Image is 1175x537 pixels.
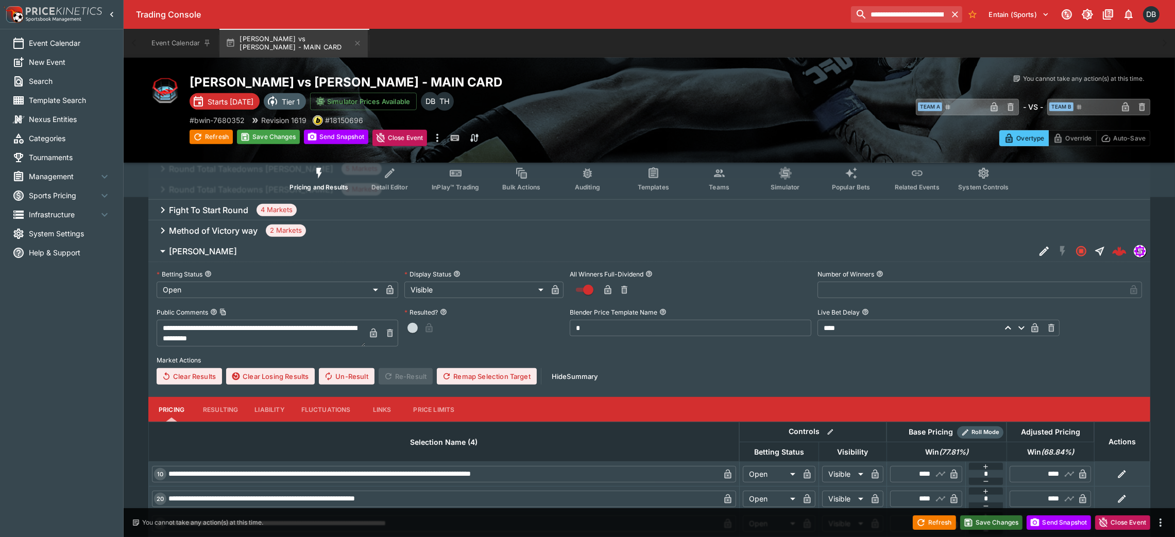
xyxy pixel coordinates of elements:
button: All Winners Full-Dividend [645,270,653,278]
button: Connected to PK [1058,5,1076,24]
button: Close Event [372,130,428,146]
button: Clear Results [157,368,222,385]
div: Daniel Beswick [421,92,439,111]
button: Number of Winners [876,270,883,278]
button: Notifications [1119,5,1138,24]
button: Save Changes [237,130,300,144]
span: Related Events [895,183,940,191]
p: Live Bet Delay [818,308,860,317]
p: Public Comments [157,308,208,317]
button: No Bookmarks [964,6,981,23]
a: c8b86493-bcfa-4be9-acb6-95ff90afc207 [1109,241,1130,262]
button: Simulator Prices Available [310,93,417,110]
em: ( 77.81 %) [939,446,968,458]
button: Fluctuations [293,397,359,422]
button: Bulk edit [824,425,837,439]
span: Bulk Actions [502,183,540,191]
span: Visibility [826,446,879,458]
button: Resulting [195,397,246,422]
span: Sports Pricing [29,190,98,201]
button: Daniel Beswick [1140,3,1163,26]
button: Send Snapshot [304,130,368,144]
div: Todd Henderson [435,92,454,111]
h6: Fight To Start Round [169,205,248,216]
div: Visible [822,491,867,507]
div: Open [743,491,799,507]
p: Override [1065,133,1092,144]
button: Liability [246,397,293,422]
span: Teams [709,183,729,191]
span: Nexus Entities [29,114,111,125]
button: Blender Price Template Name [659,308,667,316]
div: Trading Console [136,9,847,20]
span: Detail Editor [371,183,408,191]
p: You cannot take any action(s) at this time. [142,518,263,527]
span: Infrastructure [29,209,98,220]
div: Visible [404,282,547,298]
button: Links [359,397,405,422]
button: more [1154,516,1167,529]
button: Save Changes [960,515,1023,530]
button: Close Event [1095,515,1150,530]
span: 2 Markets [266,226,306,236]
span: Win(77.81%) [914,446,980,458]
p: Number of Winners [818,270,874,279]
span: Pricing and Results [290,183,348,191]
p: You cannot take any action(s) at this time. [1023,74,1144,83]
button: Copy To Clipboard [219,308,227,316]
div: simulator [1134,245,1146,257]
span: 20 [155,495,166,503]
span: Popular Bets [832,183,871,191]
button: [PERSON_NAME] vs [PERSON_NAME] - MAIN CARD [219,29,368,58]
span: Betting Status [743,446,815,458]
button: Betting Status [205,270,212,278]
img: PriceKinetics Logo [3,4,24,25]
span: InPlay™ Trading [432,183,479,191]
em: ( 68.84 %) [1041,446,1074,458]
button: [PERSON_NAME] [148,241,1035,262]
p: Copy To Clipboard [190,115,245,126]
div: Open [157,282,382,298]
img: bwin.png [313,116,322,125]
span: Auditing [575,183,600,191]
img: PriceKinetics [26,7,102,15]
p: Tier 1 [282,96,300,107]
div: Visible [822,466,867,482]
span: Templates [638,183,669,191]
h6: - VS - [1023,101,1043,112]
span: Team B [1049,102,1074,111]
button: Public CommentsCopy To Clipboard [210,308,217,316]
button: Price Limits [405,397,463,422]
button: Event Calendar [145,29,217,58]
div: Show/hide Price Roll mode configuration. [957,426,1003,439]
p: Starts [DATE] [208,96,253,107]
button: Pricing [148,397,195,422]
span: Roll Mode [967,428,1003,437]
span: 4 Markets [257,205,297,215]
th: Actions [1094,422,1150,462]
p: Resulted? [404,308,438,317]
svg: Closed [1075,245,1087,257]
input: search [851,6,947,23]
th: Controls [739,422,887,442]
p: Display Status [404,270,451,279]
button: more [431,130,444,146]
button: Resulted? [440,308,447,316]
button: Refresh [190,130,233,144]
button: Override [1048,130,1096,146]
h6: Method of Victory way [169,226,258,236]
span: Categories [29,133,111,144]
span: Win(68.84%) [1016,446,1085,458]
div: Daniel Beswick [1143,6,1160,23]
button: HideSummary [546,368,604,385]
span: Management [29,171,98,182]
img: mma.png [148,74,181,107]
p: Auto-Save [1113,133,1146,144]
button: Un-Result [319,368,374,385]
p: Copy To Clipboard [325,115,363,126]
img: Sportsbook Management [26,17,81,22]
button: Refresh [913,515,956,530]
span: New Event [29,57,111,67]
div: Event type filters [281,161,1017,197]
button: Live Bet Delay [862,308,869,316]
